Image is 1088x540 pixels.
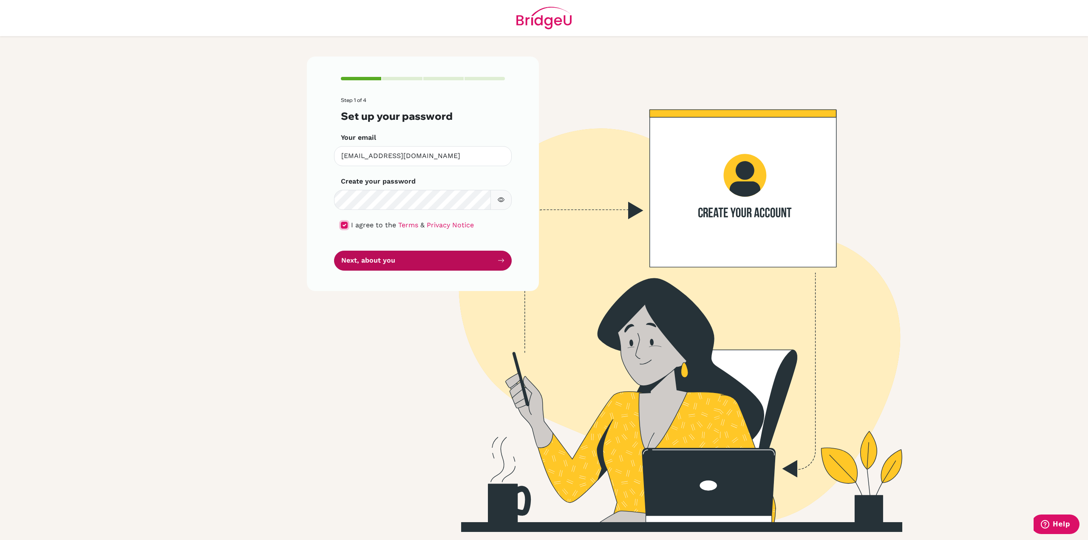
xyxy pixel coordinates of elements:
h3: Set up your password [341,110,505,122]
iframe: Opens a widget where you can find more information [1034,515,1079,536]
span: & [420,221,425,229]
span: I agree to the [351,221,396,229]
span: Step 1 of 4 [341,97,366,103]
label: Your email [341,133,376,143]
button: Next, about you [334,251,512,271]
a: Privacy Notice [427,221,474,229]
a: Terms [398,221,418,229]
label: Create your password [341,176,416,187]
input: Insert your email* [334,146,512,166]
img: Create your account [423,57,907,533]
